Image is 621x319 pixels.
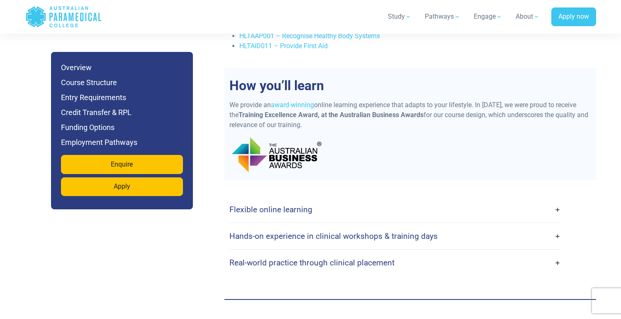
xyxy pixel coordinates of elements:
a: Hands-on experience in clinical workshops & training days [229,226,561,246]
a: Real-world practice through clinical placement [229,253,561,272]
a: About [511,5,545,28]
h2: How you’ll learn [224,78,596,93]
a: Pathways [420,5,465,28]
a: HLTAAP001 – Recognise Healthy Body Systems [239,32,380,40]
h4: Hands-on experience in clinical workshops & training days [229,231,438,241]
a: Engage [469,5,507,28]
a: Australian Paramedical College [25,3,102,30]
a: Study [383,5,416,28]
a: Flexible online learning [229,200,561,219]
p: We provide an online learning experience that adapts to your lifestyle. In [DATE], we were proud ... [229,100,591,130]
a: HLTAID011 – Provide First Aid [239,42,328,50]
a: Apply now [551,7,596,27]
h4: Real-world practice through clinical placement [229,258,395,267]
a: award-winning [271,101,314,109]
h4: Flexible online learning [229,205,312,214]
strong: Training Excellence Award, at the Australian Business Awards [239,111,424,119]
